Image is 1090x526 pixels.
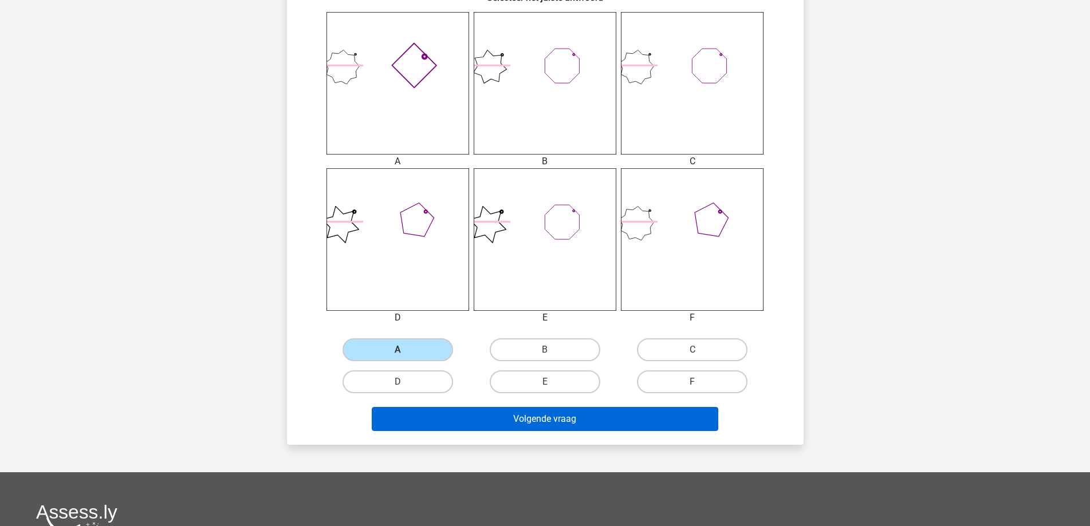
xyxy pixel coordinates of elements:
div: B [465,155,625,168]
label: E [490,370,600,393]
div: F [612,311,772,325]
div: C [612,155,772,168]
label: C [637,338,747,361]
label: F [637,370,747,393]
div: D [318,311,478,325]
label: B [490,338,600,361]
button: Volgende vraag [372,407,718,431]
label: D [343,370,453,393]
label: A [343,338,453,361]
div: E [465,311,625,325]
div: A [318,155,478,168]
